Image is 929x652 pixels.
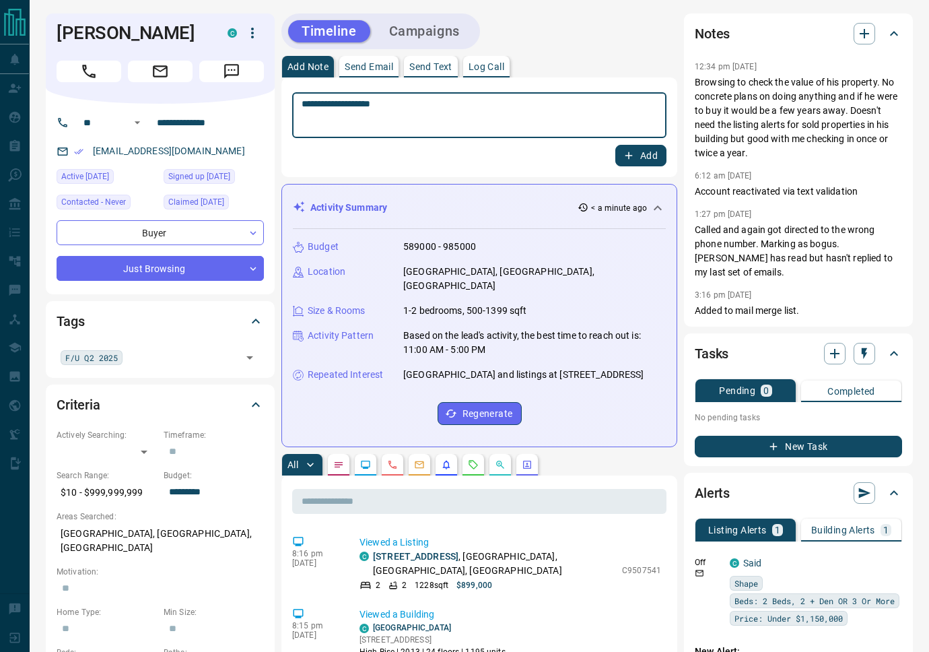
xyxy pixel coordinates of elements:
svg: Agent Actions [522,459,532,470]
div: condos.ca [359,624,369,633]
a: Said [743,558,762,568]
p: Search Range: [57,469,157,482]
h2: Tasks [695,343,728,364]
p: No pending tasks [695,407,902,428]
p: 1 [775,525,780,535]
svg: Requests [468,459,479,470]
div: Sun Aug 10 2025 [57,169,157,188]
div: Activity Summary< a minute ago [293,195,666,220]
p: Send Text [409,62,452,71]
span: Signed up [DATE] [168,170,230,183]
div: Tags [57,305,264,337]
p: 6:12 am [DATE] [695,171,752,181]
a: [GEOGRAPHIC_DATA] [373,623,451,632]
p: 2 [402,579,407,591]
p: Location [308,265,345,279]
a: [STREET_ADDRESS] [373,551,458,562]
p: Viewed a Listing [359,535,661,550]
p: 1 [883,525,889,535]
svg: Email Verified [74,147,83,156]
p: 1-2 bedrooms, 500-1399 sqft [403,304,527,318]
div: condos.ca [228,28,237,38]
p: Repeated Interest [308,368,383,382]
p: Home Type: [57,606,157,618]
p: 8:15 pm [292,621,339,630]
span: Active [DATE] [61,170,109,183]
p: [GEOGRAPHIC_DATA], [GEOGRAPHIC_DATA], [GEOGRAPHIC_DATA] [57,523,264,559]
p: Budget [308,240,339,254]
span: Beds: 2 Beds, 2 + Den OR 3 Or More [734,594,895,608]
p: 12:34 pm [DATE] [695,62,757,71]
p: Viewed a Building [359,608,661,622]
span: F/U Q2 2025 [65,351,118,364]
p: Size & Rooms [308,304,366,318]
p: C9507541 [622,564,661,577]
p: Add Note [287,62,329,71]
svg: Listing Alerts [441,459,452,470]
p: Pending [719,386,755,395]
h2: Criteria [57,394,100,416]
p: [DATE] [292,630,339,640]
span: Message [199,61,264,82]
h2: Alerts [695,482,730,504]
p: 3:16 pm [DATE] [695,290,752,300]
button: New Task [695,436,902,457]
div: Criteria [57,389,264,421]
span: Claimed [DATE] [168,195,224,209]
span: Call [57,61,121,82]
button: Campaigns [376,20,473,42]
p: 0 [763,386,769,395]
p: Areas Searched: [57,511,264,523]
p: Off [695,556,722,568]
span: Shape [734,577,758,590]
p: Activity Summary [310,201,387,215]
p: $899,000 [456,579,492,591]
p: Account reactivated via text validation [695,185,902,199]
p: 1228 sqft [415,579,448,591]
p: Min Size: [164,606,264,618]
svg: Lead Browsing Activity [360,459,371,470]
svg: Emails [414,459,425,470]
div: Just Browsing [57,256,264,281]
div: Sat Feb 25 2017 [164,169,264,188]
p: Called and again got directed to the wrong phone number. Marking as bogus. [PERSON_NAME] has read... [695,223,902,280]
p: 8:16 pm [292,549,339,558]
p: [GEOGRAPHIC_DATA] and listings at [STREET_ADDRESS] [403,368,644,382]
h2: Notes [695,23,730,44]
svg: Opportunities [495,459,506,470]
p: Based on the lead's activity, the best time to reach out is: 11:00 AM - 5:00 PM [403,329,666,357]
svg: Notes [333,459,344,470]
p: Added to mail merge list. [695,304,902,318]
p: Motivation: [57,566,264,578]
p: Budget: [164,469,264,482]
p: 589000 - 985000 [403,240,476,254]
div: Tasks [695,337,902,370]
button: Timeline [288,20,370,42]
div: condos.ca [730,558,739,568]
span: Price: Under $1,150,000 [734,612,843,625]
p: , [GEOGRAPHIC_DATA], [GEOGRAPHIC_DATA], [GEOGRAPHIC_DATA] [373,550,615,578]
button: Open [240,348,259,367]
div: Notes [695,18,902,50]
p: Actively Searching: [57,429,157,441]
p: [DATE] [292,558,339,568]
a: [EMAIL_ADDRESS][DOMAIN_NAME] [93,145,245,156]
p: 1:27 pm [DATE] [695,209,752,219]
h2: Tags [57,311,84,332]
span: Email [128,61,193,82]
svg: Email [695,568,704,578]
p: Completed [827,387,875,396]
p: < a minute ago [591,202,647,214]
p: [STREET_ADDRESS] [359,634,506,646]
button: Add [615,145,666,166]
button: Regenerate [438,402,522,425]
p: Activity Pattern [308,329,374,343]
p: Listing Alerts [708,525,767,535]
svg: Calls [387,459,398,470]
div: Wed Feb 14 2024 [164,195,264,214]
p: Browsing to check the value of his property. No concrete plans on doing anything and if he were t... [695,75,902,160]
p: All [287,460,298,469]
p: Timeframe: [164,429,264,441]
p: Building Alerts [811,525,875,535]
p: [GEOGRAPHIC_DATA], [GEOGRAPHIC_DATA], [GEOGRAPHIC_DATA] [403,265,666,293]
